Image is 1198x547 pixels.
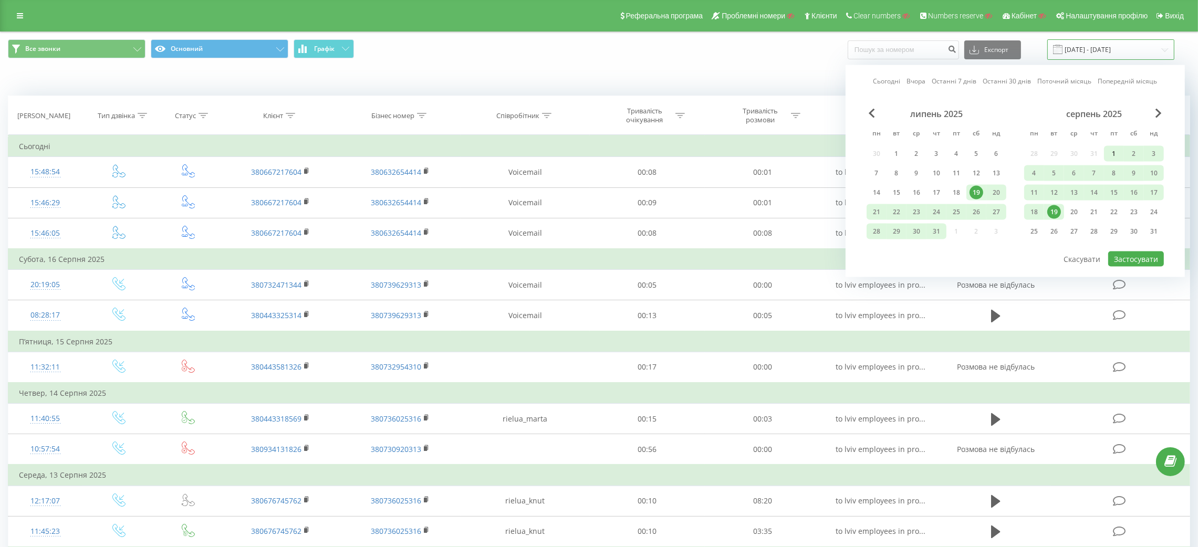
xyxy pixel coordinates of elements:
div: 2 [910,147,923,161]
div: 25 [1027,225,1041,238]
div: 29 [1107,225,1121,238]
div: 26 [1047,225,1061,238]
a: 380732471344 [251,280,301,290]
div: чт 28 серп 2025 р. [1084,224,1104,239]
div: 9 [1127,166,1141,180]
div: сб 16 серп 2025 р. [1124,185,1144,201]
a: 380934131826 [251,444,301,454]
div: Клієнт [263,111,283,120]
div: 31 [930,225,943,238]
div: Співробітник [496,111,539,120]
span: Розмова не відбулась [957,280,1035,290]
span: Розмова не відбулась [957,444,1035,454]
div: вт 15 лип 2025 р. [887,185,907,201]
div: 1 [890,147,903,161]
div: 24 [1147,205,1161,219]
td: 00:05 [705,300,820,331]
div: пт 15 серп 2025 р. [1104,185,1124,201]
button: Все звонки [8,39,145,58]
td: 00:13 [590,300,705,331]
abbr: п’ятниця [1106,127,1122,142]
abbr: середа [909,127,924,142]
a: 380730920313 [371,444,421,454]
td: Четвер, 14 Серпня 2025 [8,383,1190,404]
div: 14 [870,186,883,199]
span: Налаштування профілю [1066,12,1148,20]
span: to lviv employees in pro... [836,362,925,372]
div: 12 [1047,186,1061,199]
div: 5 [1047,166,1061,180]
div: пн 11 серп 2025 р. [1024,185,1044,201]
div: сб 2 серп 2025 р. [1124,146,1144,162]
abbr: вівторок [1046,127,1062,142]
span: Кабінет [1012,12,1037,20]
span: to lviv employees in pro... [836,280,925,290]
td: 00:17 [590,352,705,383]
div: 1 [1107,147,1121,161]
div: нд 24 серп 2025 р. [1144,204,1164,220]
div: 15 [890,186,903,199]
a: 380632654414 [371,228,421,238]
div: ср 6 серп 2025 р. [1064,165,1084,181]
div: 9 [910,166,923,180]
div: 8 [1107,166,1121,180]
div: 7 [870,166,883,180]
div: [PERSON_NAME] [17,111,70,120]
div: вт 29 лип 2025 р. [887,224,907,239]
div: чт 31 лип 2025 р. [926,224,946,239]
div: 7 [1087,166,1101,180]
div: 4 [1027,166,1041,180]
a: 380443581326 [251,362,301,372]
span: Графік [314,45,335,52]
span: Проблемні номери [722,12,785,20]
td: Voicemail [461,218,590,249]
div: пт 8 серп 2025 р. [1104,165,1124,181]
abbr: неділя [988,127,1004,142]
td: 08:20 [705,486,820,516]
div: вт 22 лип 2025 р. [887,204,907,220]
div: 15:46:05 [19,223,71,244]
div: пт 29 серп 2025 р. [1104,224,1124,239]
div: 26 [970,205,983,219]
div: 15:48:54 [19,162,71,182]
div: 3 [930,147,943,161]
div: 10:57:54 [19,439,71,459]
span: Clear numbers [853,12,901,20]
span: Next Month [1155,109,1162,118]
td: 00:10 [590,486,705,516]
div: нд 31 серп 2025 р. [1144,224,1164,239]
div: чт 10 лип 2025 р. [926,165,946,181]
div: чт 21 серп 2025 р. [1084,204,1104,220]
div: Статус [175,111,196,120]
div: пт 1 серп 2025 р. [1104,146,1124,162]
td: 00:15 [590,404,705,434]
td: 00:00 [705,270,820,300]
td: 00:00 [705,434,820,465]
td: Voicemail [461,157,590,187]
div: 16 [1127,186,1141,199]
div: 29 [890,225,903,238]
button: Експорт [964,40,1021,59]
div: ср 2 лип 2025 р. [907,146,926,162]
div: 24 [930,205,943,219]
td: Середа, 13 Серпня 2025 [8,465,1190,486]
abbr: субота [1126,127,1142,142]
div: чт 7 серп 2025 р. [1084,165,1104,181]
div: 28 [870,225,883,238]
div: 4 [950,147,963,161]
td: 00:08 [590,157,705,187]
div: 08:28:17 [19,305,71,325]
div: вт 5 серп 2025 р. [1044,165,1064,181]
div: пн 21 лип 2025 р. [867,204,887,220]
span: to lviv employees in pro... [836,526,925,536]
div: Тип дзвінка [98,111,135,120]
div: 31 [1147,225,1161,238]
div: 2 [1127,147,1141,161]
abbr: субота [968,127,984,142]
button: Скасувати [1058,251,1107,267]
div: пт 18 лип 2025 р. [946,185,966,201]
div: 6 [1067,166,1081,180]
div: 18 [950,186,963,199]
div: 17 [930,186,943,199]
div: пн 18 серп 2025 р. [1024,204,1044,220]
